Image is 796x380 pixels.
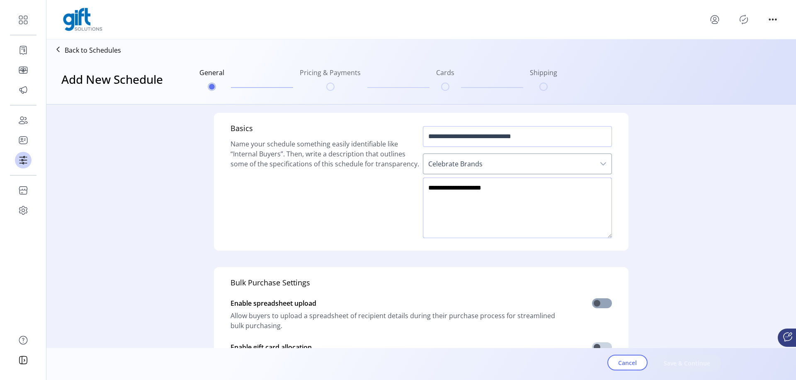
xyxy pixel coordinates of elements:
h6: General [199,68,224,83]
span: Enable gift card allocation [231,342,312,352]
h5: Bulk Purchase Settings [231,277,310,293]
h5: Basics [231,123,420,139]
span: Name your schedule something easily identifiable like “Internal Buyers”. Then, write a descriptio... [231,139,419,168]
span: Allow buyers to upload a spreadsheet of recipient details during their purchase process for strea... [231,311,562,331]
button: Publisher Panel [737,13,750,26]
button: menu [708,13,721,26]
span: Cancel [618,358,637,367]
span: Celebrate Brands [423,154,595,174]
button: Cancel [607,355,648,370]
h3: Add New Schedule [61,71,163,88]
span: Enable spreadsheet upload [231,298,316,308]
button: menu [766,13,779,26]
p: Back to Schedules [65,45,121,55]
img: logo [63,8,102,31]
div: dropdown trigger [595,154,612,174]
